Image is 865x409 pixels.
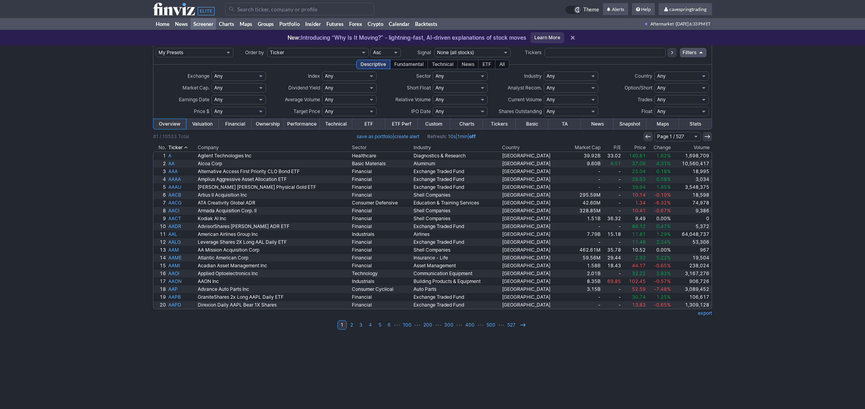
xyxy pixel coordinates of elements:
a: 12 [153,238,167,246]
a: Applied Optoelectronics Inc [197,270,351,278]
a: - [602,293,622,301]
a: AAM [167,246,197,254]
a: - [602,223,622,230]
a: Consumer Defensive [351,199,412,207]
a: [GEOGRAPHIC_DATA] [501,254,566,262]
a: 14 [153,254,167,262]
a: 462.61M [566,246,602,254]
a: 5.22% [647,254,672,262]
a: Aluminum [412,160,501,168]
span: 44.17 [632,263,646,268]
a: 1,698,709 [672,152,712,160]
a: -0.67% [647,207,672,215]
a: 33.02 [602,152,622,160]
div: ETF [478,60,495,69]
a: 53,306 [672,238,712,246]
a: 7.79B [566,230,602,238]
a: GraniteShares 2x Long AAPL Daily ETF [197,293,351,301]
a: Charts [216,18,237,30]
a: [GEOGRAPHIC_DATA] [501,238,566,246]
a: AAME [167,254,197,262]
a: 10.52 [622,246,647,254]
span: -0.65% [654,263,671,268]
a: Financial [351,183,412,191]
span: -6.32% [654,200,671,206]
span: 1.25% [656,294,671,300]
a: AACG [167,199,197,207]
a: Agilent Technologies Inc [197,152,351,160]
a: 3 [153,168,167,175]
a: -0.10% [647,191,672,199]
a: AAAA [167,175,197,183]
a: 5,372 [672,223,712,230]
a: - [566,293,602,301]
a: [GEOGRAPHIC_DATA] [501,223,566,230]
a: Charts [450,119,483,129]
a: 2 [153,160,167,168]
a: 10.41 [622,207,647,215]
span: 32.22 [632,270,646,276]
a: AAP [167,285,197,293]
a: AAA [167,168,197,175]
a: -6.32% [647,199,672,207]
a: 86.12 [622,223,647,230]
a: [GEOGRAPHIC_DATA] [501,270,566,278]
a: Financial [351,246,412,254]
a: AA [167,160,197,168]
span: 37.06 [632,161,646,166]
a: AAL [167,230,197,238]
div: News [457,60,479,69]
a: - [566,223,602,230]
a: 18 [153,285,167,293]
a: 102.45 [622,278,647,285]
span: -7.48% [654,286,671,292]
a: Tickers [483,119,515,129]
a: Screener [191,18,216,30]
a: 1.25% [647,293,672,301]
a: 37.06 [622,160,647,168]
a: AACT [167,215,197,223]
a: 9.51 [602,160,622,168]
a: Diagnostics & Research [412,152,501,160]
a: - [602,199,622,207]
a: Portfolio [277,18,302,30]
a: AADR [167,223,197,230]
span: 140.81 [629,153,646,159]
span: 30.74 [632,294,646,300]
a: 9,386 [672,207,712,215]
a: - [602,285,622,293]
a: AAPD [167,301,197,309]
a: Insurance - Life [412,254,501,262]
div: Descriptive [356,60,390,69]
span: 52.59 [632,286,646,292]
a: [GEOGRAPHIC_DATA] [501,246,566,254]
a: 2.01B [566,270,602,278]
a: 11.81 [622,230,647,238]
a: AALG [167,238,197,246]
a: 11 [153,230,167,238]
a: 44.17 [622,262,647,270]
a: 25.04 [622,168,647,175]
a: 1.51B [566,215,602,223]
span: 26.93 [632,176,646,182]
a: Theme [565,5,599,14]
a: 69.85 [602,278,622,285]
a: - [566,175,602,183]
a: Ownership [251,119,284,129]
a: AAPB [167,293,197,301]
a: Artius II Acquisition Inc [197,191,351,199]
a: [GEOGRAPHIC_DATA] [501,293,566,301]
a: 0.58% [647,175,672,183]
a: Technology [351,270,412,278]
a: Filters [680,48,707,57]
a: 64,048,737 [672,230,712,238]
a: Forex [346,18,365,30]
a: 10.14 [622,191,647,199]
a: - [602,183,622,191]
a: 26.93 [622,175,647,183]
a: ETF [352,119,385,129]
a: Help [632,3,655,16]
a: 35.78 [602,246,622,254]
a: -0.57% [647,278,672,285]
a: 20 [153,301,167,309]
